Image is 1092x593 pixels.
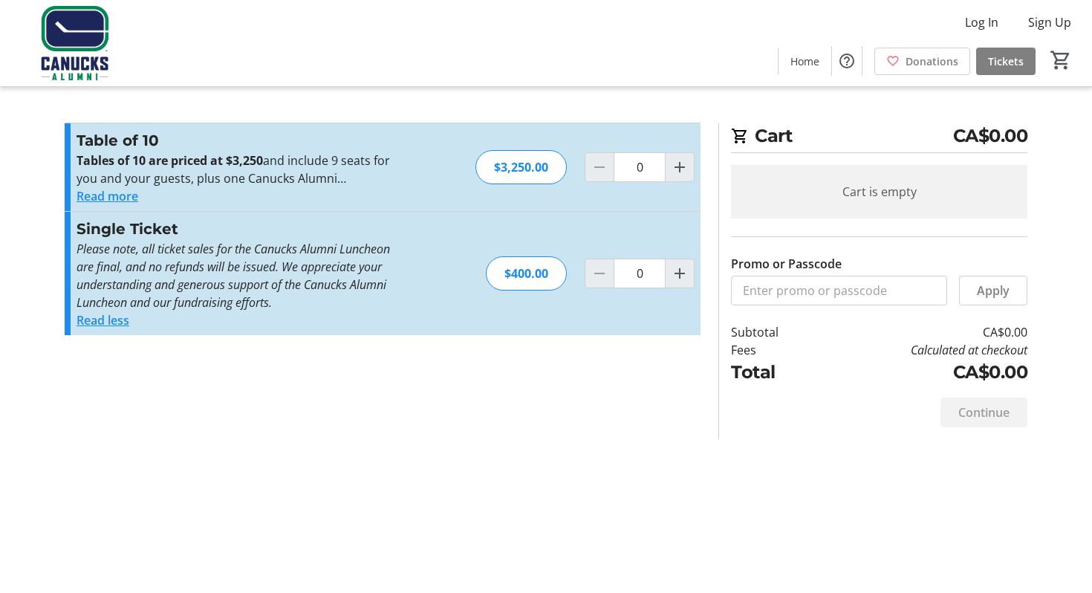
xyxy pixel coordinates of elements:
[9,6,141,80] img: Vancouver Canucks Alumni Foundation's Logo
[817,323,1027,341] td: CA$0.00
[77,218,401,240] h3: Single Ticket
[1047,47,1074,74] button: Cart
[1028,13,1071,31] span: Sign Up
[77,152,263,169] strong: Tables of 10 are priced at $3,250
[817,359,1027,386] td: CA$0.00
[77,241,390,311] em: Please note, all ticket sales for the Canucks Alumni Luncheon are final, and no refunds will be i...
[614,259,666,288] input: Single Ticket Quantity
[731,276,947,305] input: Enter promo or passcode
[731,123,1027,153] h2: Cart
[614,152,666,182] input: Table of 10 Quantity
[790,54,819,69] span: Home
[959,276,1027,305] button: Apply
[77,152,401,187] p: and include 9 seats for you and your guests, plus one Canucks Alumni personality.
[977,282,1010,299] span: Apply
[666,259,694,288] button: Increment by one
[988,54,1024,69] span: Tickets
[731,359,817,386] td: Total
[906,54,958,69] span: Donations
[486,256,567,291] div: $400.00
[666,153,694,181] button: Increment by one
[1016,10,1083,34] button: Sign Up
[953,10,1010,34] button: Log In
[976,48,1036,75] a: Tickets
[731,341,817,359] td: Fees
[731,255,842,273] label: Promo or Passcode
[965,13,998,31] span: Log In
[817,341,1027,359] td: Calculated at checkout
[874,48,970,75] a: Donations
[731,165,1027,218] div: Cart is empty
[953,123,1028,149] span: CA$0.00
[779,48,831,75] a: Home
[475,150,567,184] div: $3,250.00
[731,323,817,341] td: Subtotal
[77,311,129,329] button: Read less
[77,129,401,152] h3: Table of 10
[77,187,138,205] button: Read more
[832,46,862,76] button: Help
